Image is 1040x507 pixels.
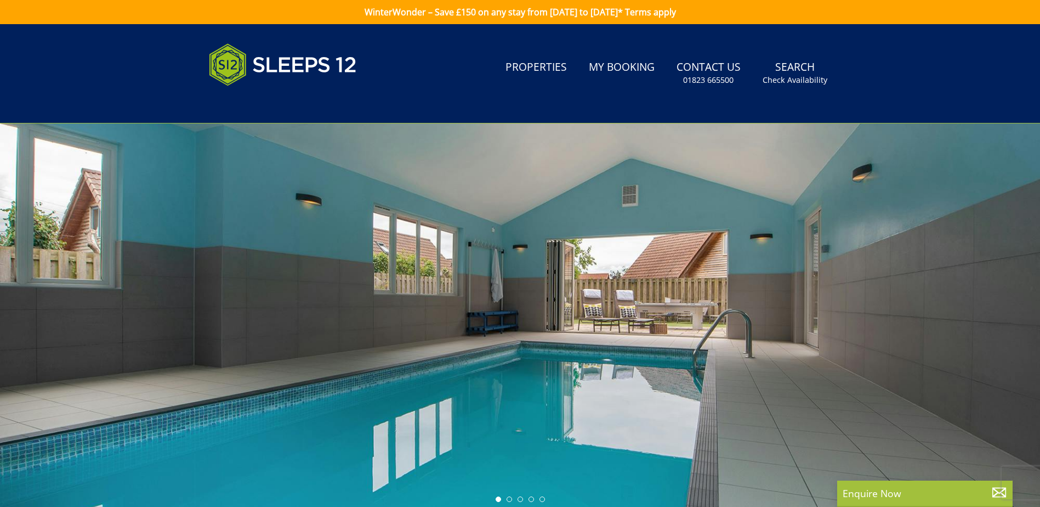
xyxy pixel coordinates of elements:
p: Enquire Now [843,486,1007,500]
a: Contact Us01823 665500 [672,55,745,91]
small: Check Availability [763,75,827,86]
a: SearchCheck Availability [758,55,832,91]
a: Properties [501,55,571,80]
img: Sleeps 12 [209,37,357,92]
iframe: Customer reviews powered by Trustpilot [203,99,319,108]
a: My Booking [584,55,659,80]
small: 01823 665500 [683,75,734,86]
